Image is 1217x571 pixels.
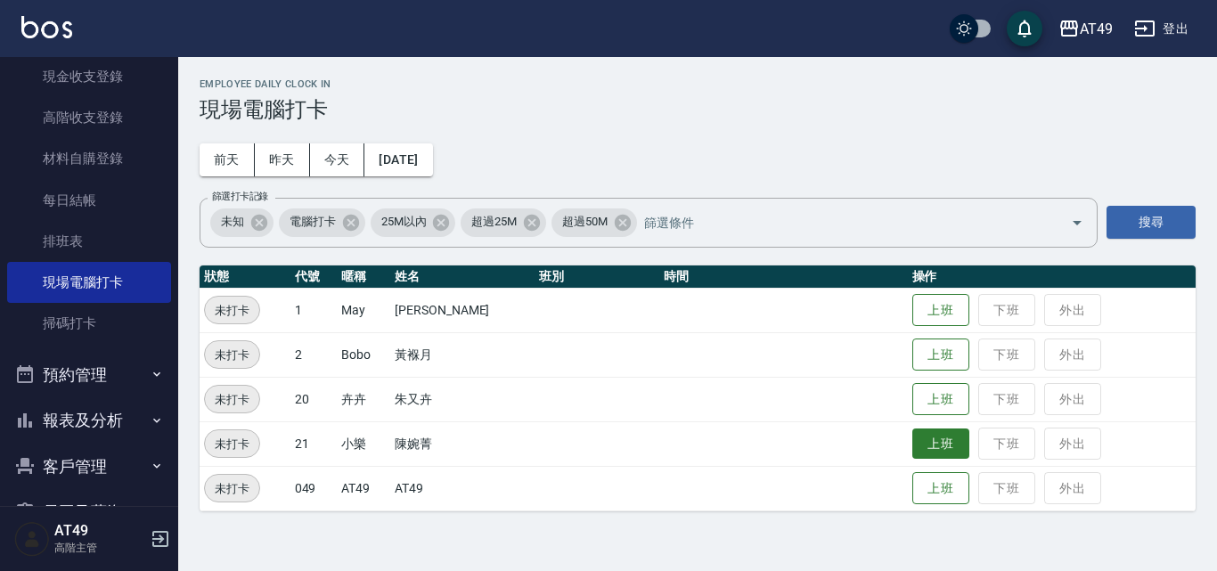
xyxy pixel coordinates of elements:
[1063,208,1091,237] button: Open
[461,213,527,231] span: 超過25M
[205,390,259,409] span: 未打卡
[290,466,338,510] td: 049
[390,265,535,289] th: 姓名
[1007,11,1042,46] button: save
[21,16,72,38] img: Logo
[535,265,658,289] th: 班別
[371,213,437,231] span: 25M以內
[337,377,390,421] td: 卉卉
[7,138,171,179] a: 材料自購登錄
[205,435,259,453] span: 未打卡
[1127,12,1196,45] button: 登出
[290,265,338,289] th: 代號
[461,208,546,237] div: 超過25M
[290,421,338,466] td: 21
[390,466,535,510] td: AT49
[7,97,171,138] a: 高階收支登錄
[912,294,969,327] button: 上班
[912,383,969,416] button: 上班
[200,78,1196,90] h2: Employee Daily Clock In
[337,265,390,289] th: 暱稱
[390,377,535,421] td: 朱又卉
[912,339,969,371] button: 上班
[7,352,171,398] button: 預約管理
[364,143,432,176] button: [DATE]
[54,540,145,556] p: 高階主管
[337,332,390,377] td: Bobo
[200,265,290,289] th: 狀態
[210,208,274,237] div: 未知
[14,521,50,557] img: Person
[212,190,268,203] label: 篩選打卡記錄
[640,207,1040,238] input: 篩選條件
[371,208,456,237] div: 25M以內
[390,421,535,466] td: 陳婉菁
[290,288,338,332] td: 1
[7,444,171,490] button: 客戶管理
[279,208,365,237] div: 電腦打卡
[290,332,338,377] td: 2
[337,466,390,510] td: AT49
[7,397,171,444] button: 報表及分析
[54,522,145,540] h5: AT49
[659,265,908,289] th: 時間
[1107,206,1196,239] button: 搜尋
[7,262,171,303] a: 現場電腦打卡
[7,303,171,344] a: 掃碼打卡
[337,421,390,466] td: 小樂
[1080,18,1113,40] div: AT49
[7,221,171,262] a: 排班表
[551,213,618,231] span: 超過50M
[912,428,969,460] button: 上班
[908,265,1196,289] th: 操作
[7,489,171,535] button: 員工及薪資
[210,213,255,231] span: 未知
[912,472,969,505] button: 上班
[279,213,347,231] span: 電腦打卡
[7,180,171,221] a: 每日結帳
[390,288,535,332] td: [PERSON_NAME]
[205,346,259,364] span: 未打卡
[200,143,255,176] button: 前天
[310,143,365,176] button: 今天
[200,97,1196,122] h3: 現場電腦打卡
[1051,11,1120,47] button: AT49
[205,301,259,320] span: 未打卡
[7,56,171,97] a: 現金收支登錄
[290,377,338,421] td: 20
[551,208,637,237] div: 超過50M
[205,479,259,498] span: 未打卡
[255,143,310,176] button: 昨天
[337,288,390,332] td: May
[390,332,535,377] td: 黃褓月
